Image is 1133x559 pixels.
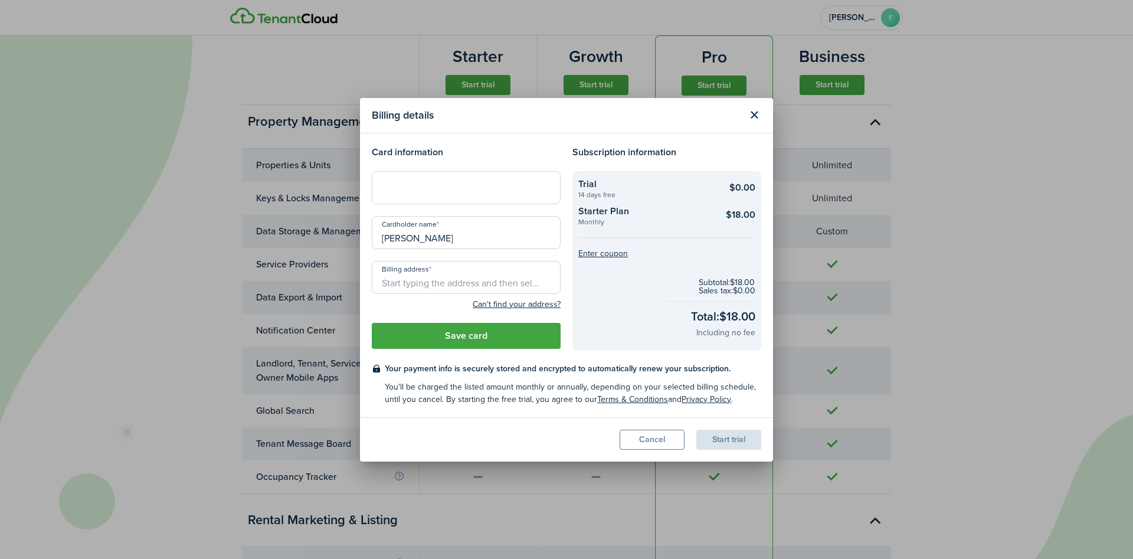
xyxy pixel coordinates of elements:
[620,430,685,450] button: Cancel
[682,393,731,406] a: Privacy Policy
[372,145,561,159] h4: Card information
[372,104,741,127] modal-title: Billing details
[729,181,755,195] checkout-summary-item-main-price: $0.00
[578,204,711,218] checkout-summary-item-title: Starter Plan
[691,308,755,325] checkout-total-main: Total: $18.00
[726,208,755,222] checkout-summary-item-main-price: $18.00
[578,177,711,191] checkout-summary-item-title: Trial
[473,299,561,310] button: Can't find your address?
[385,381,761,406] checkout-terms-secondary: You'll be charged the listed amount monthly or annually, depending on your selected billing sched...
[597,393,668,406] a: Terms & Conditions
[572,145,761,159] h4: Subscription information
[578,191,711,198] checkout-summary-item-description: 14 days free
[696,326,755,339] checkout-total-secondary: Including no fee
[699,279,755,287] checkout-subtotal-item: Subtotal: $18.00
[372,323,561,349] button: Save card
[379,182,553,193] iframe: Secure card payment input frame
[372,261,561,294] input: Start typing the address and then select from the dropdown
[699,287,755,295] checkout-subtotal-item: Sales tax: $0.00
[578,218,711,225] checkout-summary-item-description: Monthly
[578,250,628,258] button: Enter coupon
[744,105,764,125] button: Close modal
[385,362,761,375] checkout-terms-main: Your payment info is securely stored and encrypted to automatically renew your subscription.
